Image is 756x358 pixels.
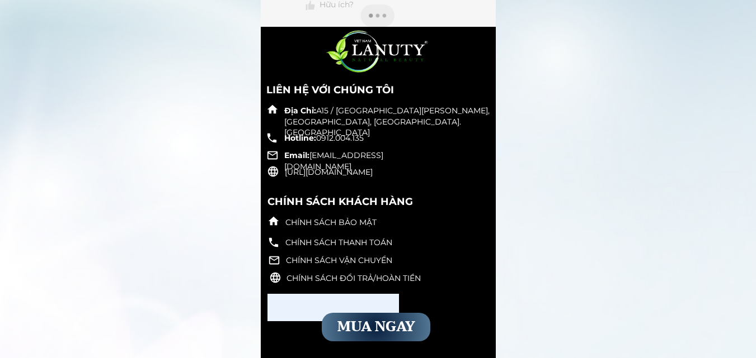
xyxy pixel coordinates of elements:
p: CHÍNH SÁCH ĐỔI TRẢ/HOÀN TIỀN [287,273,449,284]
span: Địa Chỉ: [284,106,316,116]
p: CHÍNH SÁCH THANH TOÁN [285,237,448,249]
h3: CHÍNH SÁCH KHÁCH HÀNG [267,194,439,210]
h3: MUA NGAY [323,317,429,338]
p: [EMAIL_ADDRESS][DOMAIN_NAME] [284,150,447,172]
p: CHÍNH SÁCH VẬN CHUYỂN [286,255,448,266]
span: Email: [284,150,309,160]
h3: LIÊN HỆ VỚI CHÚNG TÔI [266,82,438,98]
p: A15 / [GEOGRAPHIC_DATA][PERSON_NAME], [GEOGRAPHIC_DATA], [GEOGRAPHIC_DATA]. [GEOGRAPHIC_DATA] [284,106,490,139]
p: CHÍNH SÁCH BẢO MẬT [285,217,491,228]
span: Hotline: [284,133,316,143]
p: [URL][DOMAIN_NAME] [285,167,456,178]
p: 0912.004.135 [284,133,447,144]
